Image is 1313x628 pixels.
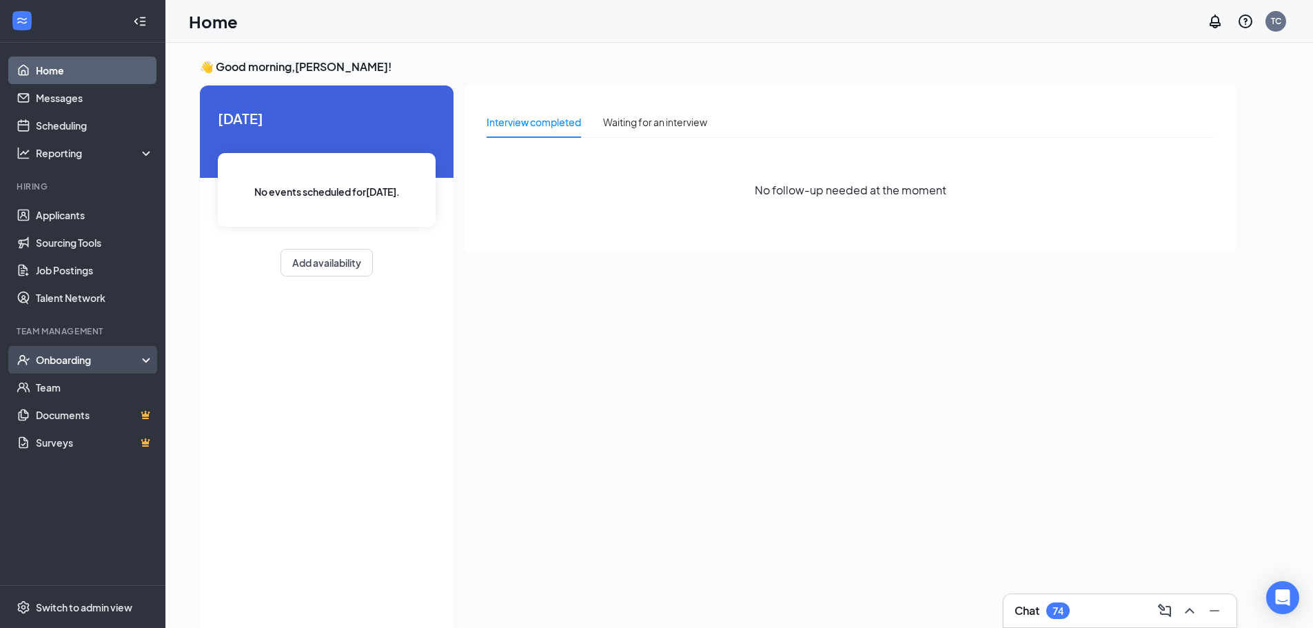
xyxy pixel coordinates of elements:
[36,256,154,284] a: Job Postings
[1203,600,1225,622] button: Minimize
[36,353,142,367] div: Onboarding
[36,201,154,229] a: Applicants
[1015,603,1039,618] h3: Chat
[15,14,29,28] svg: WorkstreamLogo
[218,108,436,129] span: [DATE]
[1237,13,1254,30] svg: QuestionInfo
[36,284,154,312] a: Talent Network
[17,353,30,367] svg: UserCheck
[36,229,154,256] a: Sourcing Tools
[17,325,151,337] div: Team Management
[1179,600,1201,622] button: ChevronUp
[36,600,132,614] div: Switch to admin view
[603,114,707,130] div: Waiting for an interview
[1206,602,1223,619] svg: Minimize
[36,429,154,456] a: SurveysCrown
[36,57,154,84] a: Home
[36,146,154,160] div: Reporting
[17,600,30,614] svg: Settings
[133,14,147,28] svg: Collapse
[1052,605,1063,617] div: 74
[1181,602,1198,619] svg: ChevronUp
[755,181,946,199] span: No follow-up needed at the moment
[17,146,30,160] svg: Analysis
[36,401,154,429] a: DocumentsCrown
[1157,602,1173,619] svg: ComposeMessage
[36,112,154,139] a: Scheduling
[281,249,373,276] button: Add availability
[200,59,1236,74] h3: 👋 Good morning, [PERSON_NAME] !
[36,374,154,401] a: Team
[254,184,400,199] span: No events scheduled for [DATE] .
[17,181,151,192] div: Hiring
[1154,600,1176,622] button: ComposeMessage
[1266,581,1299,614] div: Open Intercom Messenger
[1271,15,1281,27] div: TC
[487,114,581,130] div: Interview completed
[1207,13,1223,30] svg: Notifications
[36,84,154,112] a: Messages
[189,10,238,33] h1: Home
